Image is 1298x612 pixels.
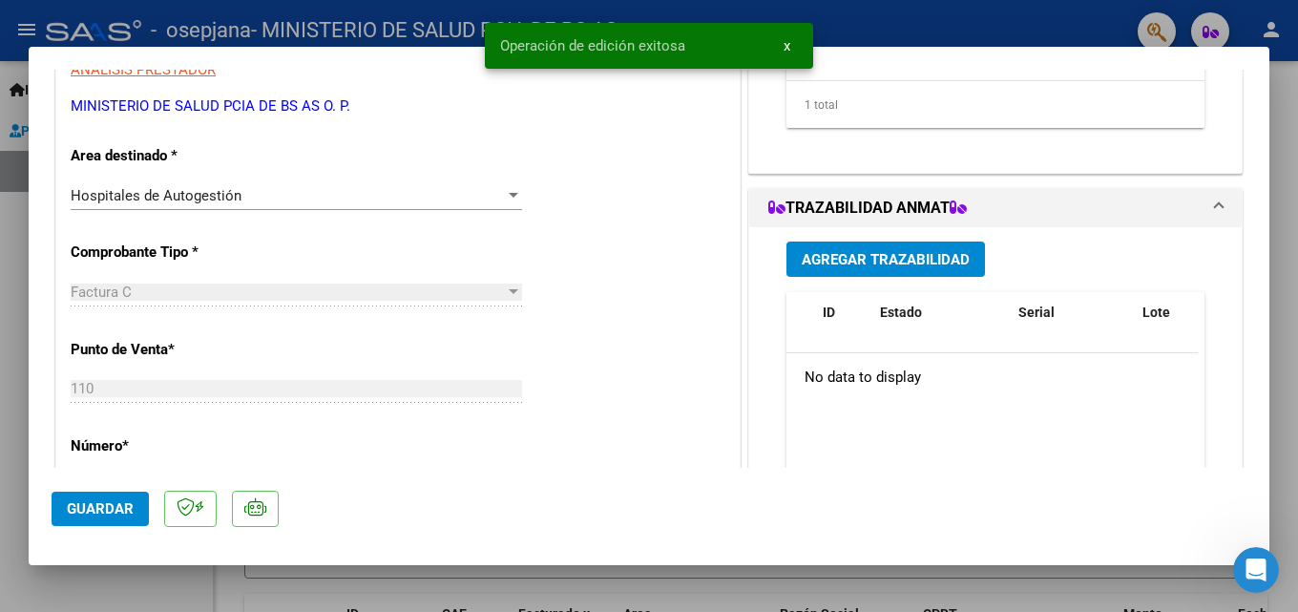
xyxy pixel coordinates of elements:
[786,242,985,277] button: Agregar Trazabilidad
[71,242,267,264] p: Comprobante Tipo *
[749,189,1242,227] mat-expansion-panel-header: TRAZABILIDAD ANMAT
[500,36,685,55] span: Operación de edición exitosa
[784,37,790,54] span: x
[872,292,1011,355] datatable-header-cell: Estado
[786,353,1198,401] div: No data to display
[768,29,806,63] button: x
[823,305,835,320] span: ID
[71,187,241,204] span: Hospitales de Autogestión
[815,292,872,355] datatable-header-cell: ID
[67,500,134,517] span: Guardar
[1011,292,1135,355] datatable-header-cell: Serial
[1135,292,1216,355] datatable-header-cell: Lote
[1018,305,1055,320] span: Serial
[71,95,725,117] p: MINISTERIO DE SALUD PCIA DE BS AS O. P.
[52,492,149,526] button: Guardar
[880,305,922,320] span: Estado
[71,284,132,301] span: Factura C
[71,145,267,167] p: Area destinado *
[71,435,267,457] p: Número
[71,61,216,78] span: ANALISIS PRESTADOR
[786,81,1204,129] div: 1 total
[1142,305,1170,320] span: Lote
[1233,547,1279,593] iframe: Intercom live chat
[802,251,970,268] span: Agregar Trazabilidad
[71,339,267,361] p: Punto de Venta
[768,197,967,220] h1: TRAZABILIDAD ANMAT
